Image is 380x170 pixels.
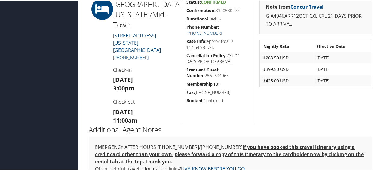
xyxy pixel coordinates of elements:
[186,66,250,78] h5: 2561694965
[146,158,173,164] u: Thank you.
[186,52,250,64] h5: CXL 21 DAYS PRIOR TO ARRIVAL
[260,52,313,63] td: $263.50 USD
[260,75,313,86] td: $425.00 USD
[313,40,371,51] th: Effective Date
[89,124,372,134] h2: Additional Agent Notes
[95,143,355,157] u: If you have booked this travel itinerary using a credit card other than your own,
[186,38,207,43] strong: Rate Info:
[186,80,219,86] strong: Membership ID:
[186,89,250,95] h5: [PHONE_NUMBER]
[186,24,219,29] strong: Phone Number:
[186,66,219,78] strong: Frequent Guest Number:
[186,15,206,21] strong: Duration:
[113,32,161,53] a: [STREET_ADDRESS][US_STATE][GEOGRAPHIC_DATA]
[95,150,364,164] u: please forward a copy of this itinerary to the cardholder now by clicking on the email tab at the...
[186,52,227,58] strong: Cancellation Policy:
[313,63,371,74] td: [DATE]
[186,97,204,103] strong: Booked:
[266,12,366,27] p: GIA4946ARR12OCT CXL:CXL 21 DAYS PRIOR TO ARRIVAL
[186,89,195,95] strong: Fax:
[260,40,313,51] th: Nightly Rate
[113,54,149,60] a: [PHONE_NUMBER]
[313,52,371,63] td: [DATE]
[186,7,250,13] h5: 3340530277
[113,116,138,124] strong: 11:00am
[186,15,250,21] h5: 4 nights
[186,97,250,103] h5: Confirmed
[113,75,133,83] strong: [DATE]
[186,30,222,35] a: [PHONE_NUMBER]
[113,107,133,115] strong: [DATE]
[266,3,323,10] strong: Note from
[186,7,216,13] strong: Confirmation:
[313,75,371,86] td: [DATE]
[113,83,135,92] strong: 3:00pm
[113,98,177,105] h4: Check-out
[113,66,177,73] h4: Check-in
[260,63,313,74] td: $399.50 USD
[290,3,323,10] a: Concur Travel
[186,38,250,49] h5: Approx total is $1,564.98 USD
